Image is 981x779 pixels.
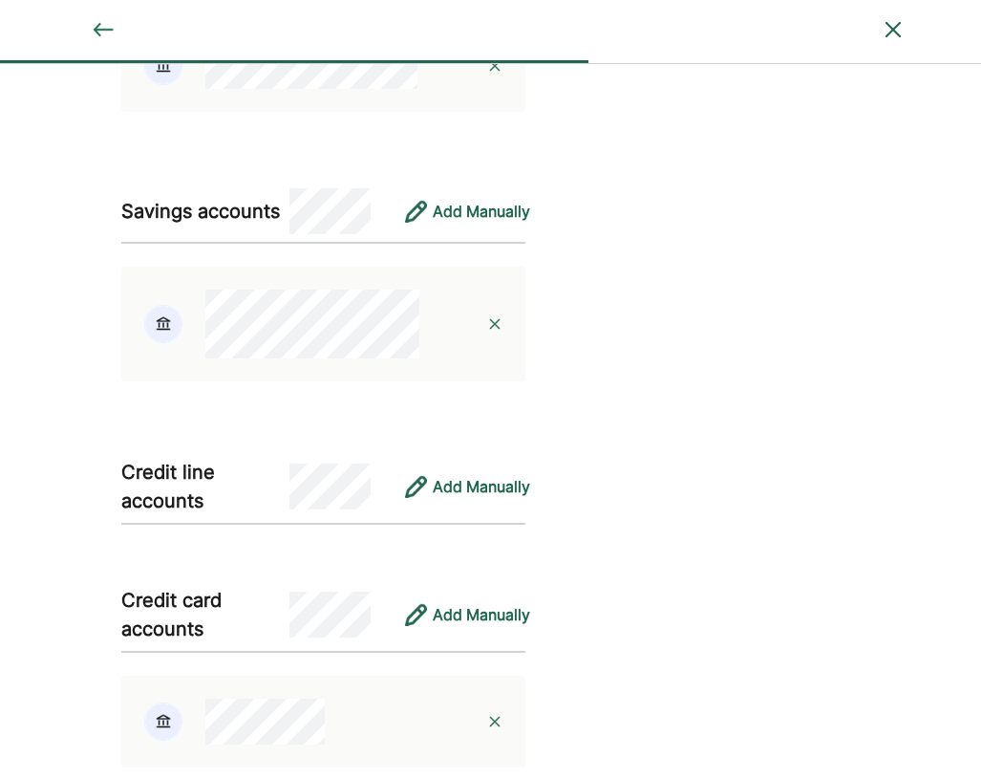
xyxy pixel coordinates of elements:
div: Credit card accounts [121,586,289,643]
div: Savings accounts [121,197,289,226]
div: Add Manually [433,603,530,626]
div: Credit line accounts [121,458,289,515]
div: Add Manually [433,475,530,498]
div: Add Manually [433,200,530,223]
